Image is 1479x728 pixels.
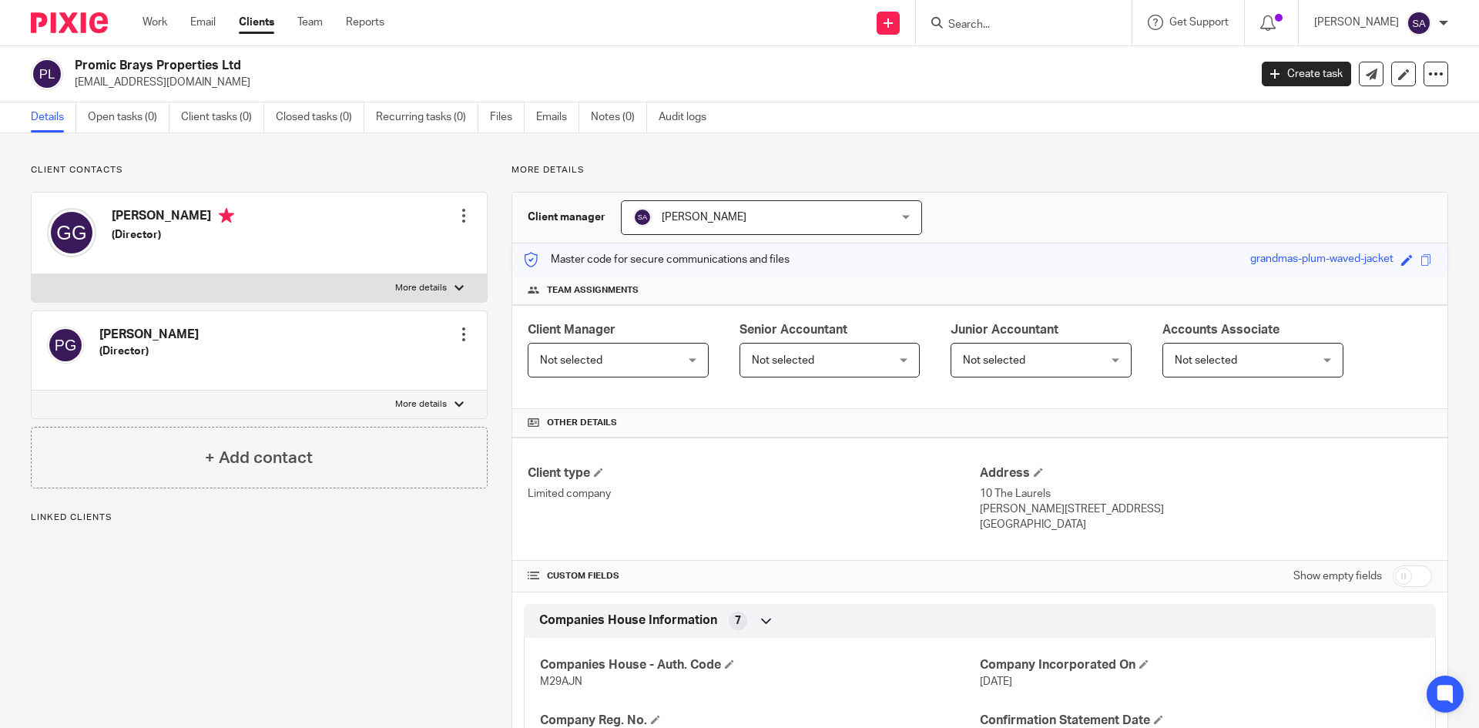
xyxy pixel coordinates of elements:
i: Primary [219,208,234,223]
span: Accounts Associate [1162,324,1279,336]
img: svg%3E [47,327,84,364]
a: Emails [536,102,579,133]
p: [GEOGRAPHIC_DATA] [980,517,1432,532]
a: Open tasks (0) [88,102,169,133]
a: Notes (0) [591,102,647,133]
p: More details [395,398,447,411]
img: Pixie [31,12,108,33]
h4: CUSTOM FIELDS [528,570,980,582]
span: Team assignments [547,284,639,297]
p: Linked clients [31,512,488,524]
p: Client contacts [31,164,488,176]
span: Companies House Information [539,612,717,629]
h4: Address [980,465,1432,481]
a: Work [143,15,167,30]
a: Recurring tasks (0) [376,102,478,133]
img: svg%3E [47,208,96,257]
span: Not selected [1175,355,1237,366]
label: Show empty fields [1293,569,1382,584]
img: svg%3E [31,58,63,90]
a: Closed tasks (0) [276,102,364,133]
p: Master code for secure communications and files [524,252,790,267]
span: Get Support [1169,17,1229,28]
span: Other details [547,417,617,429]
p: Limited company [528,486,980,502]
span: Not selected [752,355,814,366]
h4: Client type [528,465,980,481]
a: Create task [1262,62,1351,86]
h4: [PERSON_NAME] [99,327,199,343]
span: Senior Accountant [739,324,847,336]
p: 10 The Laurels [980,486,1432,502]
a: Details [31,102,76,133]
span: Junior Accountant [951,324,1058,336]
a: Team [297,15,323,30]
h4: Company Incorporated On [980,657,1420,673]
span: Not selected [963,355,1025,366]
input: Search [947,18,1085,32]
img: svg%3E [633,208,652,226]
h4: Companies House - Auth. Code [540,657,980,673]
a: Client tasks (0) [181,102,264,133]
h5: (Director) [99,344,199,359]
span: 7 [735,613,741,629]
span: Not selected [540,355,602,366]
p: More details [511,164,1448,176]
p: [PERSON_NAME] [1314,15,1399,30]
span: [DATE] [980,676,1012,687]
a: Reports [346,15,384,30]
h4: + Add contact [205,446,313,470]
h2: Promic Brays Properties Ltd [75,58,1006,74]
span: [PERSON_NAME] [662,212,746,223]
h5: (Director) [112,227,234,243]
a: Email [190,15,216,30]
div: grandmas-plum-waved-jacket [1250,251,1393,269]
h3: Client manager [528,210,605,225]
h4: [PERSON_NAME] [112,208,234,227]
a: Audit logs [659,102,718,133]
img: svg%3E [1407,11,1431,35]
a: Clients [239,15,274,30]
span: M29AJN [540,676,582,687]
a: Files [490,102,525,133]
p: [EMAIL_ADDRESS][DOMAIN_NAME] [75,75,1239,90]
span: Client Manager [528,324,615,336]
p: More details [395,282,447,294]
p: [PERSON_NAME][STREET_ADDRESS] [980,502,1432,517]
